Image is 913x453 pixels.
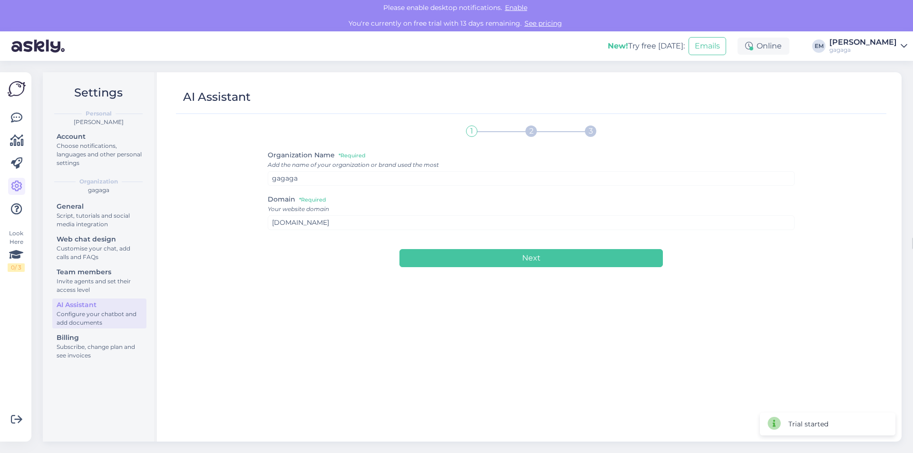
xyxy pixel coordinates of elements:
div: Script, tutorials and social media integration [57,212,142,229]
a: AccountChoose notifications, languages and other personal settings [52,130,146,169]
div: AI Assistant [183,88,251,106]
div: gagaga [50,186,146,194]
input: Your website domain [268,215,795,230]
b: Organization [79,177,118,186]
button: Next [399,249,663,267]
button: Emails [689,37,726,55]
div: Account [57,132,142,142]
label: Domain [268,194,326,204]
div: Try free [DATE]: [608,40,685,52]
input: Company name [268,171,795,186]
span: Enable [502,3,530,12]
div: Choose notifications, languages and other personal settings [57,142,142,167]
div: Add the name of your organization or brand used the most [268,161,795,169]
a: BillingSubscribe, change plan and see invoices [52,331,146,361]
b: New! [608,41,628,50]
div: Web chat design [57,234,142,244]
div: Online [738,38,789,55]
div: 1 [466,125,477,137]
span: *Required [299,196,326,203]
div: Customise your chat, add calls and FAQs [57,244,142,261]
label: Organization Name [268,150,366,160]
h2: Settings [50,84,146,102]
div: Look Here [8,229,25,272]
div: Billing [57,333,142,343]
a: AI AssistantConfigure your chatbot and add documents [52,299,146,328]
div: EM [812,39,826,53]
div: Team members [57,267,142,277]
div: General [57,202,142,212]
b: Personal [86,109,112,118]
div: 0 / 3 [8,263,25,272]
img: Askly Logo [8,80,26,98]
div: Subscribe, change plan and see invoices [57,343,142,360]
div: [PERSON_NAME] [829,39,897,46]
a: Web chat designCustomise your chat, add calls and FAQs [52,233,146,263]
div: 3 [585,125,596,137]
a: GeneralScript, tutorials and social media integration [52,200,146,230]
div: AI Assistant [57,300,142,310]
a: [PERSON_NAME]gagaga [829,39,907,54]
div: gagaga [829,46,897,54]
div: Invite agents and set their access level [57,277,142,294]
span: *Required [339,152,366,159]
a: Team membersInvite agents and set their access level [52,266,146,296]
div: 2 [525,125,537,137]
div: Configure your chatbot and add documents [57,310,142,327]
div: Trial started [788,419,828,429]
a: See pricing [522,19,565,28]
div: Your website domain [268,205,795,213]
div: [PERSON_NAME] [50,118,146,126]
